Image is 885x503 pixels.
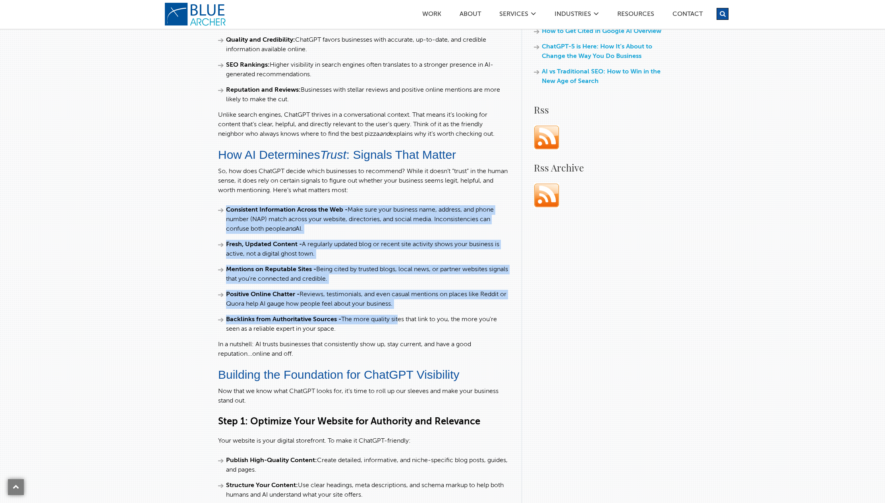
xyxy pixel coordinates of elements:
[542,44,652,60] a: ChatGPT-5 is Here: How It’s About to Change the Way You Do Business
[534,160,671,175] h4: Rss Archive
[459,11,481,19] a: ABOUT
[218,60,510,79] li: Higher visibility in search engines often translates to a stronger presence in AI-generated recom...
[534,183,559,208] img: rss.png
[226,291,300,298] strong: Positive Online Chatter -
[542,69,661,85] a: AI vs Traditional SEO: How to Win in the New Age of Search
[218,456,510,475] li: Create detailed, informative, and niche-specific blog posts, guides, and pages.
[534,125,559,150] img: rss.png
[218,436,510,446] p: Your website is your digital storefront. To make it ChatGPT-friendly:
[379,131,390,137] em: and
[226,482,298,489] strong: Structure Your Content:
[226,266,316,273] strong: Mentions on Reputable Sites -
[218,315,510,334] li: The more quality sites that link to you, the more you're seen as a reliable expert in your space.
[218,290,510,309] li: Reviews, testimonials, and even casual mentions on places like Reddit or Quora help AI gauge how ...
[285,226,296,232] em: and
[218,110,510,139] p: Unlike search engines, ChatGPT thrives in a conversational context. That means it’s looking for c...
[218,149,510,161] h2: How AI Determines : Signals That Matter
[218,481,510,500] li: Use clear headings, meta descriptions, and schema markup to help both humans and AI understand wh...
[534,102,671,117] h4: Rss
[218,167,510,195] p: So, how does ChatGPT decide which businesses to recommend? While it doesn’t “trust” in the human ...
[218,85,510,104] li: Businesses with stellar reviews and positive online mentions are more likely to make the cut.
[226,207,348,213] strong: Consistent Information Across the Web -
[218,35,510,54] li: ChatGPT favors businesses with accurate, up-to-date, and credible information available online.
[218,369,510,381] h2: Building the Foundation for ChatGPT Visibility
[218,240,510,259] li: A regularly updated blog or recent site activity shows your business is active, not a digital gho...
[320,148,346,161] em: Trust
[218,340,510,359] p: In a nutshell: AI trusts businesses that consistently show up, stay current, and have a good repu...
[672,11,703,19] a: Contact
[218,265,510,284] li: Being cited by trusted blogs, local news, or partner websites signals that you're connected and c...
[226,241,302,248] strong: Fresh, Updated Content -
[226,316,341,323] strong: Backlinks from Authoritative Sources -
[226,87,301,93] strong: Reputation and Reviews:
[218,205,510,234] li: Make sure your business name, address, and phone number (NAP) match across your website, director...
[164,2,228,26] a: logo
[542,28,661,35] a: How to Get Cited in Google AI Overview
[226,457,317,464] strong: Publish High-Quality Content:
[226,37,295,43] strong: Quality and Credibility:
[226,62,270,68] strong: SEO Rankings:
[499,11,529,19] a: SERVICES
[554,11,591,19] a: Industries
[218,416,510,428] h3: Step 1: Optimize Your Website for Authority and Relevance
[422,11,442,19] a: Work
[617,11,655,19] a: Resources
[218,387,510,406] p: Now that we know what ChatGPT looks for, it’s time to roll up our sleeves and make your business ...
